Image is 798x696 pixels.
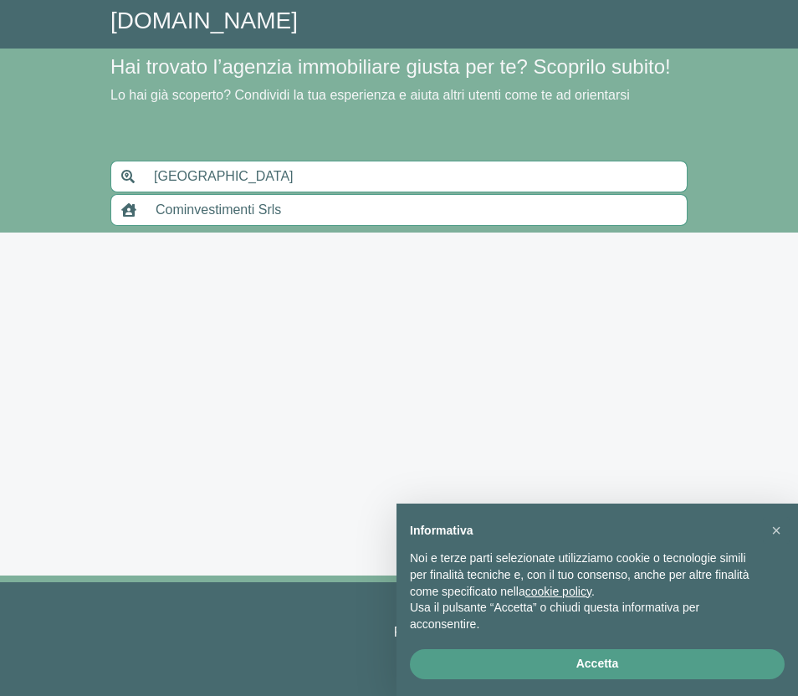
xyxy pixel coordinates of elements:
[525,585,591,598] a: cookie policy - il link si apre in una nuova scheda
[144,161,688,192] input: Inserisci area di ricerca (Comune o Provincia)
[763,517,790,544] button: Chiudi questa informativa
[771,521,781,540] span: ×
[410,550,758,600] p: Noi e terze parti selezionate utilizziamo cookie o tecnologie simili per finalità tecniche e, con...
[410,600,758,632] p: Usa il pulsante “Accetta” o chiudi questa informativa per acconsentire.
[110,8,298,33] a: [DOMAIN_NAME]
[110,55,688,79] h4: Hai trovato l’agenzia immobiliare giusta per te? Scoprilo subito!
[394,625,478,639] a: Privacy Policy
[410,649,785,679] button: Accetta
[146,194,688,226] input: Inserisci nome agenzia immobiliare
[410,524,758,538] h2: Informativa
[110,85,688,105] p: Lo hai già scoperto? Condividi la tua esperienza e aiuta altri utenti come te ad orientarsi
[110,602,688,663] p: © 2025 [DOMAIN_NAME] - -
